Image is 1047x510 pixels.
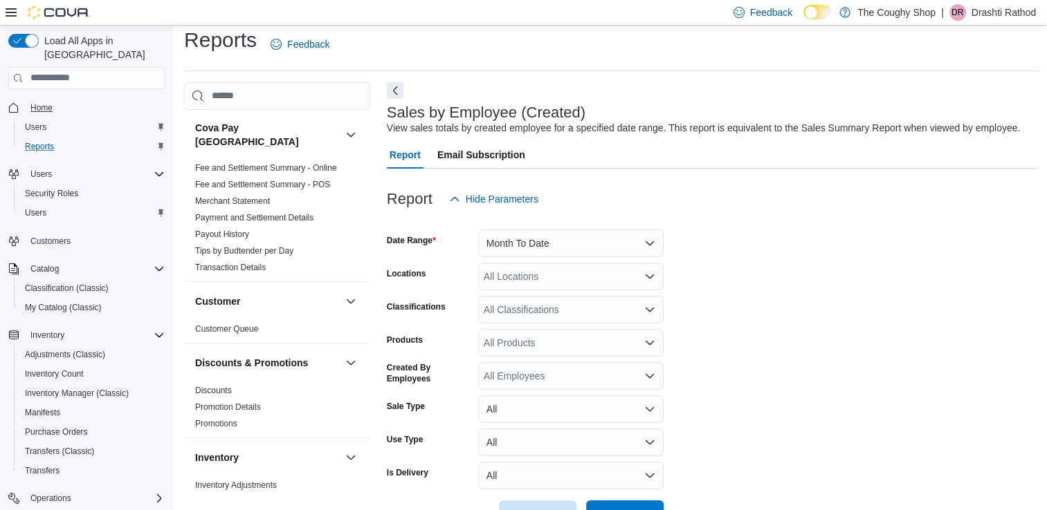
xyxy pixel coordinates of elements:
[195,419,237,428] a: Promotions
[343,449,359,466] button: Inventory
[30,330,64,341] span: Inventory
[387,362,473,384] label: Created By Employees
[195,402,261,412] a: Promotion Details
[387,104,585,121] h3: Sales by Employee (Created)
[644,304,655,315] button: Open list of options
[803,5,832,19] input: Dark Mode
[195,245,293,256] span: Tips by Budtender per Day
[644,370,655,381] button: Open list of options
[195,386,232,395] a: Discounts
[803,19,804,20] span: Dark Mode
[14,422,170,442] button: Purchase Orders
[19,119,165,135] span: Users
[19,205,165,221] span: Users
[30,236,71,247] span: Customers
[25,188,78,199] span: Security Roles
[195,480,277,491] span: Inventory Adjustments
[184,382,370,437] div: Discounts & Promotions
[25,349,105,360] span: Adjustments (Classic)
[195,451,239,464] h3: Inventory
[195,121,340,149] button: Cova Pay [GEOGRAPHIC_DATA]
[857,4,936,21] p: The Coughy Shop
[195,451,340,464] button: Inventory
[14,345,170,364] button: Adjustments (Classic)
[195,196,270,207] span: Merchant Statement
[19,138,165,155] span: Reports
[25,100,58,116] a: Home
[195,229,249,239] a: Payout History
[343,355,359,371] button: Discounts & Promotions
[14,184,170,203] button: Security Roles
[25,261,165,277] span: Catalog
[195,356,340,370] button: Discounts & Promotions
[30,169,52,180] span: Users
[195,418,237,429] span: Promotions
[25,166,165,182] span: Users
[25,261,64,277] button: Catalog
[19,299,107,316] a: My Catalog (Classic)
[14,203,170,223] button: Users
[19,299,165,316] span: My Catalog (Classic)
[25,465,60,476] span: Transfers
[387,191,433,207] h3: Report
[19,185,84,202] a: Security Roles
[14,137,170,156] button: Reports
[3,164,170,184] button: Users
[387,268,426,279] label: Locations
[478,428,664,456] button: All
[195,262,266,273] span: Transaction Details
[19,404,66,421] a: Manifests
[30,263,59,274] span: Catalog
[19,443,100,460] a: Transfers (Classic)
[184,26,257,54] h1: Reports
[750,6,792,19] span: Feedback
[195,163,337,173] a: Fee and Settlement Summary - Online
[195,229,249,240] span: Payout History
[25,490,165,507] span: Operations
[25,99,165,116] span: Home
[941,4,944,21] p: |
[19,462,165,479] span: Transfers
[19,280,165,296] span: Classification (Classic)
[195,196,270,206] a: Merchant Statement
[14,403,170,422] button: Manifests
[25,490,77,507] button: Operations
[195,385,232,396] span: Discounts
[3,231,170,251] button: Customers
[195,213,313,223] a: Payment and Settlement Details
[25,368,84,379] span: Inventory Count
[3,489,170,508] button: Operations
[19,462,65,479] a: Transfers
[25,407,60,418] span: Manifests
[184,160,370,281] div: Cova Pay [GEOGRAPHIC_DATA]
[25,232,165,249] span: Customers
[195,294,340,308] button: Customer
[437,141,525,169] span: Email Subscription
[3,325,170,345] button: Inventory
[25,327,165,343] span: Inventory
[19,185,165,202] span: Security Roles
[644,337,655,348] button: Open list of options
[195,246,293,256] a: Tips by Budtender per Day
[390,141,421,169] span: Report
[14,117,170,137] button: Users
[14,298,170,317] button: My Catalog (Classic)
[478,462,664,489] button: All
[195,179,330,190] span: Fee and Settlement Summary - POS
[478,229,664,257] button: Month To Date
[14,461,170,480] button: Transfers
[3,259,170,278] button: Catalog
[387,301,446,312] label: Classifications
[19,366,165,382] span: Inventory Count
[19,443,165,460] span: Transfers (Classic)
[19,404,165,421] span: Manifests
[195,162,337,173] span: Fee and Settlement Summary - Online
[30,102,53,113] span: Home
[25,388,129,399] span: Inventory Manager (Classic)
[25,233,76,249] a: Customers
[644,271,655,282] button: Open list of options
[949,4,966,21] div: Drashti Rathod
[19,280,114,296] a: Classification (Classic)
[195,402,261,413] span: Promotion Details
[195,324,258,334] a: Customer Queue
